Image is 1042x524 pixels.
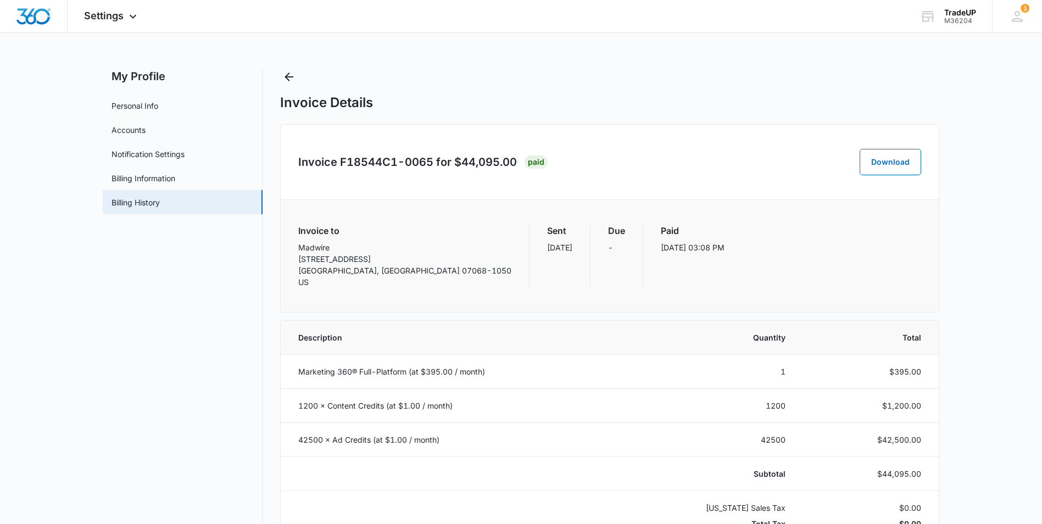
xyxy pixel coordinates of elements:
[103,68,263,85] h2: My Profile
[702,332,785,343] span: Quantity
[112,172,175,184] a: Billing Information
[689,389,799,423] td: 1200
[112,148,185,160] a: Notification Settings
[702,468,785,480] p: Subtotal
[860,149,921,175] button: Download
[112,197,160,208] a: Billing History
[1021,4,1029,13] div: notifications count
[689,423,799,457] td: 42500
[281,389,689,423] td: 1200 × Content Credits (at $1.00 / month)
[702,502,785,514] p: [US_STATE] Sales Tax
[689,355,799,389] td: 1
[298,154,517,170] h2: Invoice F18544C1-0065 for $44,095.00
[112,100,158,112] a: Personal Info
[281,355,689,389] td: Marketing 360® Full-Platform (at $395.00 / month)
[280,68,298,86] button: Back
[944,8,976,17] div: account name
[799,423,939,457] td: $42,500.00
[547,224,572,237] h3: Sent
[661,224,725,288] div: [DATE] 03:08 PM
[298,332,676,343] span: Description
[112,124,146,136] a: Accounts
[799,389,939,423] td: $1,200.00
[661,224,725,237] h3: Paid
[1021,4,1029,13] span: 1
[525,155,548,169] div: PAID
[944,17,976,25] div: account id
[608,224,625,288] div: -
[298,265,511,276] p: [GEOGRAPHIC_DATA], [GEOGRAPHIC_DATA] 07068-1050
[280,94,373,111] h1: Invoice Details
[298,253,511,265] p: [STREET_ADDRESS]
[812,502,921,514] p: $0.00
[281,423,689,457] td: 42500 × Ad Credits (at $1.00 / month)
[298,276,511,288] p: US
[298,224,511,237] h3: Invoice to
[812,332,921,343] span: Total
[608,224,625,237] h3: Due
[547,224,572,288] div: [DATE]
[84,10,124,21] span: Settings
[298,242,511,253] p: Madwire
[799,457,939,491] td: $44,095.00
[799,355,939,389] td: $395.00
